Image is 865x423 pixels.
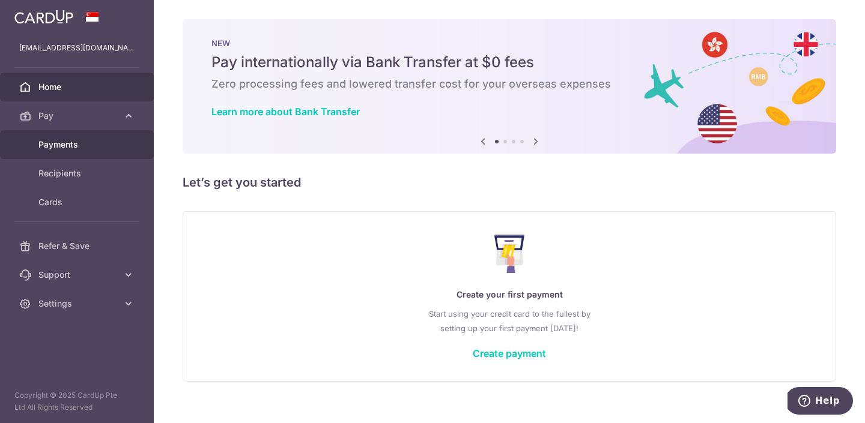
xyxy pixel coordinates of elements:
iframe: Opens a widget where you can find more information [788,387,853,417]
span: Pay [38,110,118,122]
h5: Let’s get you started [183,173,836,192]
span: Recipients [38,167,118,179]
p: NEW [211,38,807,48]
a: Learn more about Bank Transfer [211,106,360,118]
span: Settings [38,298,118,310]
p: Start using your credit card to the fullest by setting up your first payment [DATE]! [207,307,812,335]
span: Support [38,269,118,281]
p: Create your first payment [207,287,812,302]
span: Cards [38,196,118,208]
img: Make Payment [494,235,525,273]
span: Home [38,81,118,93]
h6: Zero processing fees and lowered transfer cost for your overseas expenses [211,77,807,91]
img: CardUp [14,10,73,24]
span: Payments [38,139,118,151]
p: [EMAIL_ADDRESS][DOMAIN_NAME] [19,42,135,54]
span: Refer & Save [38,240,118,252]
a: Create payment [473,347,546,359]
img: Bank transfer banner [183,19,836,154]
h5: Pay internationally via Bank Transfer at $0 fees [211,53,807,72]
